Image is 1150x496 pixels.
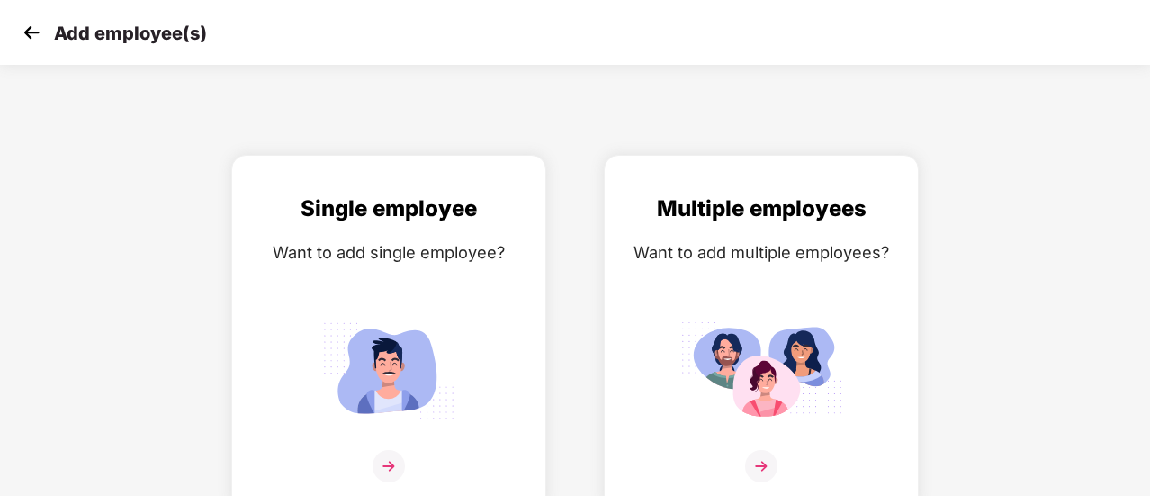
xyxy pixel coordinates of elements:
p: Add employee(s) [54,23,207,44]
img: svg+xml;base64,PHN2ZyB4bWxucz0iaHR0cDovL3d3dy53My5vcmcvMjAwMC9zdmciIHdpZHRoPSIzNiIgaGVpZ2h0PSIzNi... [373,450,405,482]
div: Want to add single employee? [250,239,527,266]
img: svg+xml;base64,PHN2ZyB4bWxucz0iaHR0cDovL3d3dy53My5vcmcvMjAwMC9zdmciIHdpZHRoPSIzMCIgaGVpZ2h0PSIzMC... [18,19,45,46]
div: Want to add multiple employees? [623,239,900,266]
div: Multiple employees [623,192,900,226]
img: svg+xml;base64,PHN2ZyB4bWxucz0iaHR0cDovL3d3dy53My5vcmcvMjAwMC9zdmciIHdpZHRoPSIzNiIgaGVpZ2h0PSIzNi... [745,450,777,482]
div: Single employee [250,192,527,226]
img: svg+xml;base64,PHN2ZyB4bWxucz0iaHR0cDovL3d3dy53My5vcmcvMjAwMC9zdmciIGlkPSJNdWx0aXBsZV9lbXBsb3llZS... [680,314,842,427]
img: svg+xml;base64,PHN2ZyB4bWxucz0iaHR0cDovL3d3dy53My5vcmcvMjAwMC9zdmciIGlkPSJTaW5nbGVfZW1wbG95ZWUiIH... [308,314,470,427]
